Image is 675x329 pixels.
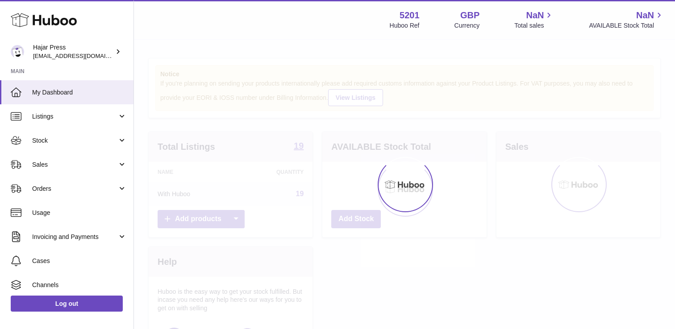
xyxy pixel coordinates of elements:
span: Total sales [514,21,554,30]
div: Hajar Press [33,43,113,60]
span: NaN [636,9,654,21]
span: Channels [32,281,127,289]
strong: 5201 [400,9,420,21]
img: editorial@hajarpress.com [11,45,24,58]
span: My Dashboard [32,88,127,97]
span: Sales [32,160,117,169]
span: Cases [32,257,127,265]
span: Usage [32,209,127,217]
span: Orders [32,185,117,193]
a: Log out [11,296,123,312]
span: Listings [32,112,117,121]
span: NaN [526,9,544,21]
strong: GBP [460,9,479,21]
span: Stock [32,136,117,145]
a: NaN AVAILABLE Stock Total [589,9,664,30]
span: AVAILABLE Stock Total [589,21,664,30]
span: [EMAIL_ADDRESS][DOMAIN_NAME] [33,52,131,59]
div: Currency [454,21,480,30]
span: Invoicing and Payments [32,233,117,241]
div: Huboo Ref [390,21,420,30]
a: NaN Total sales [514,9,554,30]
